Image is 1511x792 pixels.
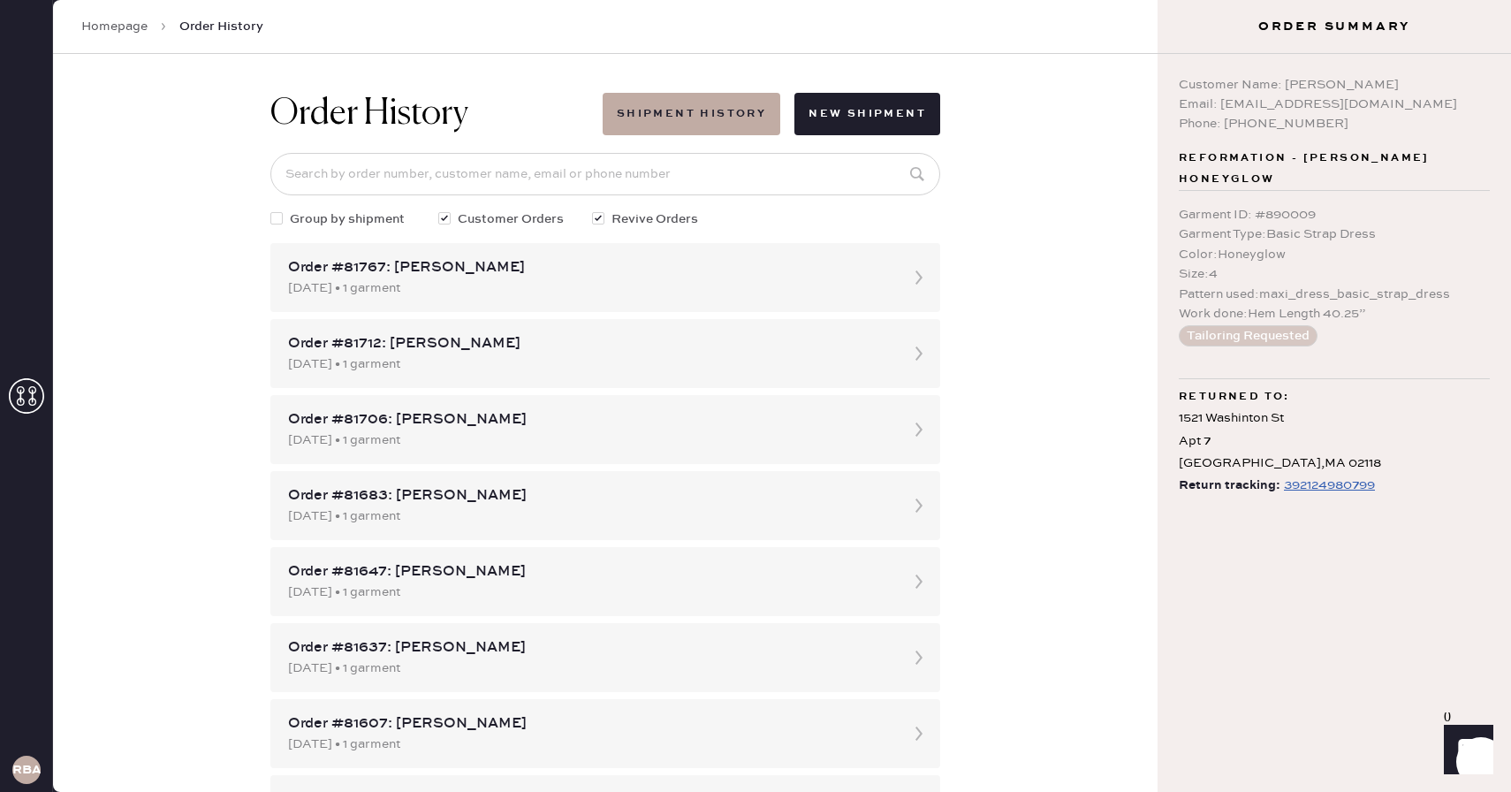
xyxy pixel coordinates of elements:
[1179,148,1490,190] span: Reformation - [PERSON_NAME] Honeyglow
[1179,386,1290,407] span: Returned to:
[794,93,940,135] button: New Shipment
[288,659,891,678] div: [DATE] • 1 garment
[81,18,148,35] a: Homepage
[1179,264,1490,284] div: Size : 4
[1284,475,1375,496] div: https://www.fedex.com/apps/fedextrack/?tracknumbers=392124980799&cntry_code=US
[1179,245,1490,264] div: Color : Honeyglow
[1179,285,1490,304] div: Pattern used : maxi_dress_basic_strap_dress
[270,93,468,135] h1: Order History
[1179,325,1317,346] button: Tailoring Requested
[288,409,891,430] div: Order #81706: [PERSON_NAME]
[1179,225,1490,244] div: Garment Type : Basic Strap Dress
[611,209,698,229] span: Revive Orders
[1179,75,1490,95] div: Customer Name: [PERSON_NAME]
[288,506,891,526] div: [DATE] • 1 garment
[288,735,891,754] div: [DATE] • 1 garment
[288,333,891,354] div: Order #81712: [PERSON_NAME]
[288,278,891,298] div: [DATE] • 1 garment
[1179,205,1490,225] div: Garment ID : # 890009
[1179,114,1490,133] div: Phone: [PHONE_NUMBER]
[1179,304,1490,324] div: Work done : Hem Length 40.25”
[288,430,891,450] div: [DATE] • 1 garment
[1179,407,1490,475] div: 1521 Washinton St Apt 7 [GEOGRAPHIC_DATA] , MA 02118
[1158,18,1511,35] h3: Order Summary
[1179,95,1490,114] div: Email: [EMAIL_ADDRESS][DOMAIN_NAME]
[179,18,263,35] span: Order History
[290,209,405,229] span: Group by shipment
[270,153,940,195] input: Search by order number, customer name, email or phone number
[288,257,891,278] div: Order #81767: [PERSON_NAME]
[1280,475,1375,497] a: 392124980799
[288,637,891,659] div: Order #81637: [PERSON_NAME]
[458,209,564,229] span: Customer Orders
[603,93,780,135] button: Shipment History
[1427,712,1503,788] iframe: Front Chat
[288,583,891,602] div: [DATE] • 1 garment
[12,764,41,776] h3: RBA
[288,354,891,374] div: [DATE] • 1 garment
[288,561,891,583] div: Order #81647: [PERSON_NAME]
[1179,475,1280,497] span: Return tracking:
[288,485,891,506] div: Order #81683: [PERSON_NAME]
[288,713,891,735] div: Order #81607: [PERSON_NAME]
